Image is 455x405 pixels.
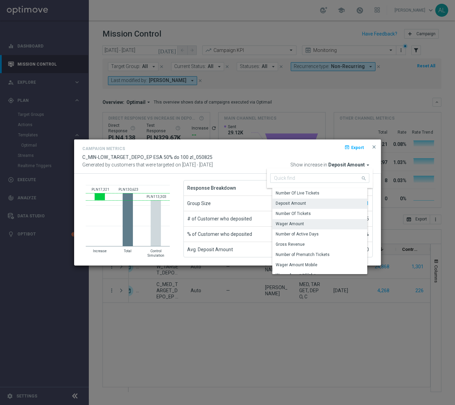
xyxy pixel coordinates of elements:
i: open_in_browser [344,145,350,150]
span: [DATE] - [DATE] [182,162,213,167]
div: Wager Amount Mobile [276,262,317,268]
span: # of Customer who deposited [187,211,252,226]
text: PLN17,321 [92,188,109,191]
div: Wager Amount Web [276,272,313,278]
text: Increase [93,249,107,253]
div: Number of Active Days [276,231,319,237]
div: Press SPACE to select this row. [272,270,372,281]
span: C_MIN-LOW_TARGET_DEPO_EP ESA 50% do 100 zl_050825 [82,154,212,160]
div: Press SPACE to select this row. [272,188,372,199]
div: Gross Revenue [276,241,305,247]
text: Control Simulation [148,249,164,257]
div: Press SPACE to select this row. [272,240,372,250]
i: search [361,174,367,181]
h4: Campaign Metrics [82,146,125,151]
div: Press SPACE to select this row. [272,219,372,229]
div: Press SPACE to deselect this row. [272,199,372,209]
span: Export [351,145,364,150]
span: close [371,144,377,150]
span: Deposit Amount [328,162,365,168]
span: Show increase in [290,162,327,168]
div: Deposit Amount [276,200,306,206]
button: Deposit Amount arrow_drop_down [328,162,373,168]
button: open_in_browser Export [344,143,364,151]
div: Press SPACE to select this row. [272,229,372,240]
i: arrow_drop_down [365,162,371,168]
div: Number Of Live Tickets [276,190,319,196]
div: Number Of Tickets [276,211,311,217]
div: Press SPACE to select this row. [272,250,372,260]
div: Press SPACE to select this row. [272,209,372,219]
text: PLN130,623 [119,188,138,191]
span: Generated by customers that were targeted on [82,162,181,167]
text: Total [124,249,132,253]
span: Group Size [187,196,211,211]
div: Wager Amount [276,221,304,227]
span: Response Breakdown [187,180,236,195]
span: Avg. Deposit Amount [187,242,233,257]
div: Press SPACE to select this row. [272,260,372,270]
span: % of Customer who deposited [187,227,252,242]
div: Number of Prematch Tickets [276,252,330,258]
input: Quick find [270,173,369,183]
text: PLN113,303 [147,195,166,199]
